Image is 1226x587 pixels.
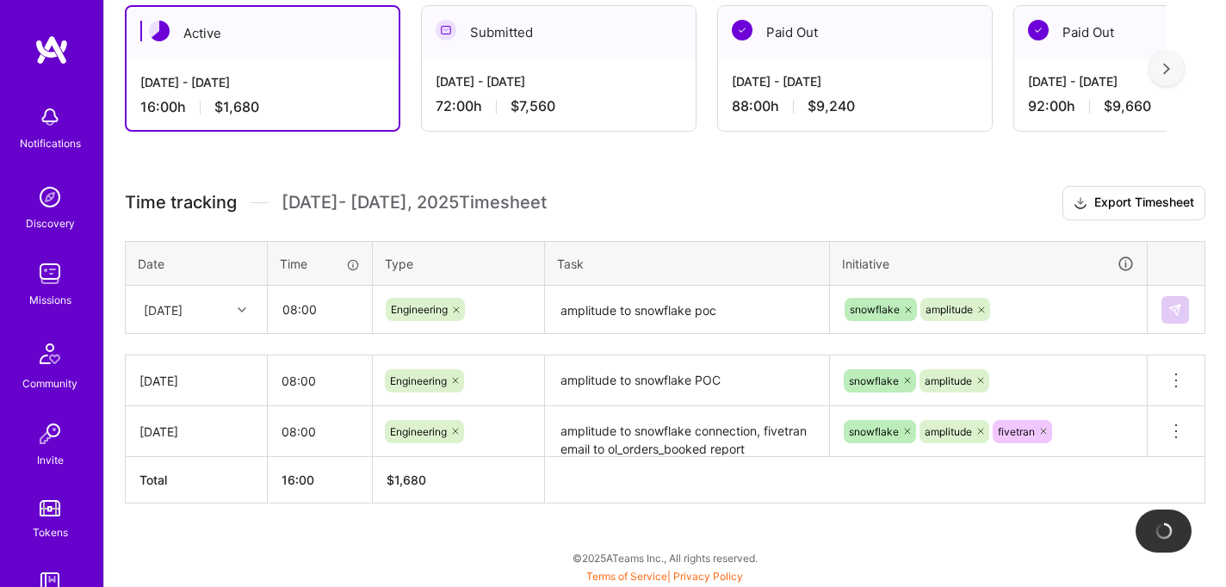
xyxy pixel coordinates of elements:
textarea: amplitude to snowflake poc [547,287,827,333]
th: Date [126,241,268,286]
div: 88:00 h [732,97,978,115]
img: Community [29,333,71,374]
img: tokens [40,500,60,516]
img: loading [1155,522,1173,540]
span: $1,680 [214,98,259,116]
span: | [586,570,743,583]
input: HH:MM [269,287,371,332]
span: $7,560 [511,97,555,115]
div: [DATE] [139,372,253,390]
input: HH:MM [268,409,372,454]
input: HH:MM [268,358,372,404]
span: snowflake [849,374,899,387]
div: Time [280,255,360,273]
textarea: amplitude to snowflake POC [547,357,827,405]
div: null [1161,296,1191,324]
span: Engineering [391,303,448,316]
div: Discovery [26,214,75,232]
img: discovery [33,180,67,214]
span: [DATE] - [DATE] , 2025 Timesheet [282,192,547,213]
div: Notifications [20,134,81,152]
span: amplitude [925,425,972,438]
button: Export Timesheet [1062,186,1205,220]
img: Active [149,21,170,41]
a: Terms of Service [586,570,667,583]
span: amplitude [925,374,972,387]
img: logo [34,34,69,65]
div: Initiative [842,254,1135,274]
div: Submitted [422,6,696,59]
textarea: amplitude to snowflake connection, fivetran email to ol_orders_booked report [547,408,827,455]
span: amplitude [926,303,973,316]
div: [DATE] [139,423,253,441]
div: 16:00 h [140,98,385,116]
th: Total [126,457,268,504]
div: [DATE] - [DATE] [436,72,682,90]
div: Tokens [33,523,68,541]
img: teamwork [33,256,67,291]
i: icon Download [1074,195,1087,213]
img: Invite [33,417,67,451]
img: Paid Out [732,20,752,40]
th: Type [373,241,545,286]
div: Community [22,374,77,392]
div: [DATE] - [DATE] [140,73,385,91]
div: [DATE] - [DATE] [732,72,978,90]
img: bell [33,100,67,134]
span: Time tracking [125,192,237,213]
img: Submit [1168,303,1182,317]
div: [DATE] [144,300,183,318]
span: snowflake [850,303,900,316]
div: Paid Out [718,6,992,59]
span: snowflake [849,425,899,438]
div: Invite [37,451,64,469]
img: Submitted [436,20,456,40]
img: right [1163,63,1170,75]
div: 72:00 h [436,97,682,115]
img: Paid Out [1028,20,1049,40]
span: Engineering [390,425,447,438]
span: $9,660 [1104,97,1151,115]
span: $ 1,680 [387,473,426,487]
th: 16:00 [268,457,373,504]
div: Missions [29,291,71,309]
i: icon Chevron [238,306,246,314]
div: © 2025 ATeams Inc., All rights reserved. [103,536,1226,579]
div: Active [127,7,399,59]
span: fivetran [998,425,1035,438]
span: $9,240 [808,97,855,115]
th: Task [545,241,830,286]
a: Privacy Policy [673,570,743,583]
span: Engineering [390,374,447,387]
